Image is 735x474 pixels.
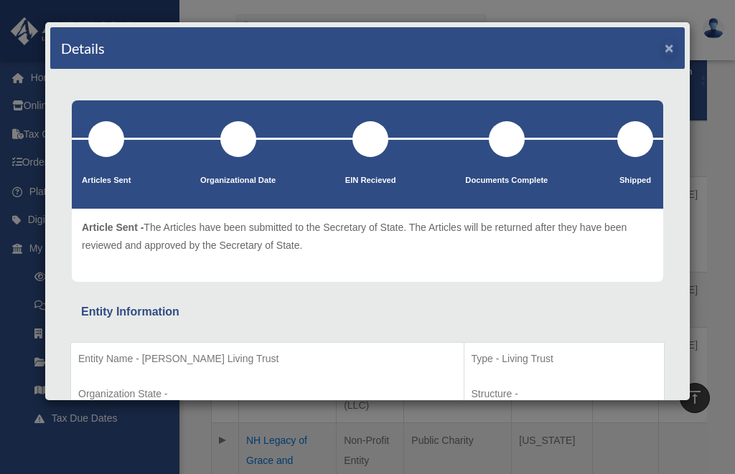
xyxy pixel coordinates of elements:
span: Article Sent - [82,222,144,233]
p: Organization State - [78,385,457,403]
p: Articles Sent [82,174,131,188]
p: The Articles have been submitted to the Secretary of State. The Articles will be returned after t... [82,219,653,254]
div: Entity Information [81,302,654,322]
p: Structure - [472,385,657,403]
p: Shipped [617,174,653,188]
h4: Details [61,38,105,58]
button: × [665,40,674,55]
p: Type - Living Trust [472,350,657,368]
p: Organizational Date [200,174,276,188]
p: Documents Complete [465,174,548,188]
p: Entity Name - [PERSON_NAME] Living Trust [78,350,457,368]
p: EIN Recieved [345,174,396,188]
